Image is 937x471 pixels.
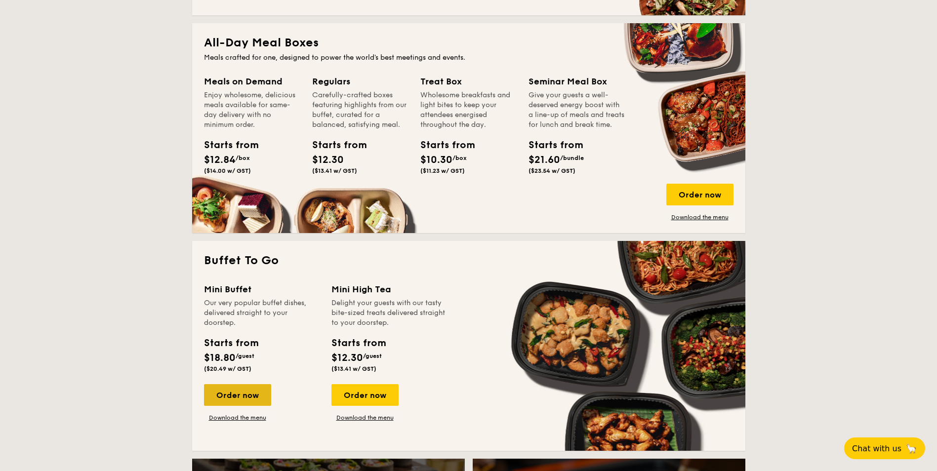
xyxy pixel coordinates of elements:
div: Order now [331,384,399,406]
h2: All-Day Meal Boxes [204,35,733,51]
div: Starts from [312,138,357,153]
div: Treat Box [420,75,517,88]
span: 🦙 [905,443,917,454]
div: Order now [204,384,271,406]
div: Seminar Meal Box [529,75,625,88]
div: Starts from [420,138,465,153]
a: Download the menu [666,213,733,221]
div: Mini High Tea [331,282,447,296]
div: Our very popular buffet dishes, delivered straight to your doorstep. [204,298,320,328]
div: Give your guests a well-deserved energy boost with a line-up of meals and treats for lunch and br... [529,90,625,130]
span: $21.60 [529,154,560,166]
span: ($11.23 w/ GST) [420,167,465,174]
h2: Buffet To Go [204,253,733,269]
div: Regulars [312,75,408,88]
div: Order now [666,184,733,205]
div: Wholesome breakfasts and light bites to keep your attendees energised throughout the day. [420,90,517,130]
span: /bundle [560,155,584,161]
span: ($23.54 w/ GST) [529,167,575,174]
div: Starts from [529,138,573,153]
span: /guest [236,353,254,359]
button: Chat with us🦙 [844,437,925,459]
div: Starts from [204,138,248,153]
div: Starts from [204,336,258,351]
span: $12.30 [312,154,344,166]
div: Carefully-crafted boxes featuring highlights from our buffet, curated for a balanced, satisfying ... [312,90,408,130]
span: /box [452,155,467,161]
div: Meals on Demand [204,75,300,88]
span: $12.30 [331,352,363,364]
div: Starts from [331,336,385,351]
span: $12.84 [204,154,236,166]
span: $10.30 [420,154,452,166]
a: Download the menu [204,414,271,422]
div: Meals crafted for one, designed to power the world's best meetings and events. [204,53,733,63]
span: /box [236,155,250,161]
span: ($13.41 w/ GST) [331,365,376,372]
span: /guest [363,353,382,359]
div: Mini Buffet [204,282,320,296]
span: Chat with us [852,444,901,453]
span: ($14.00 w/ GST) [204,167,251,174]
div: Delight your guests with our tasty bite-sized treats delivered straight to your doorstep. [331,298,447,328]
span: $18.80 [204,352,236,364]
div: Enjoy wholesome, delicious meals available for same-day delivery with no minimum order. [204,90,300,130]
a: Download the menu [331,414,399,422]
span: ($13.41 w/ GST) [312,167,357,174]
span: ($20.49 w/ GST) [204,365,251,372]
